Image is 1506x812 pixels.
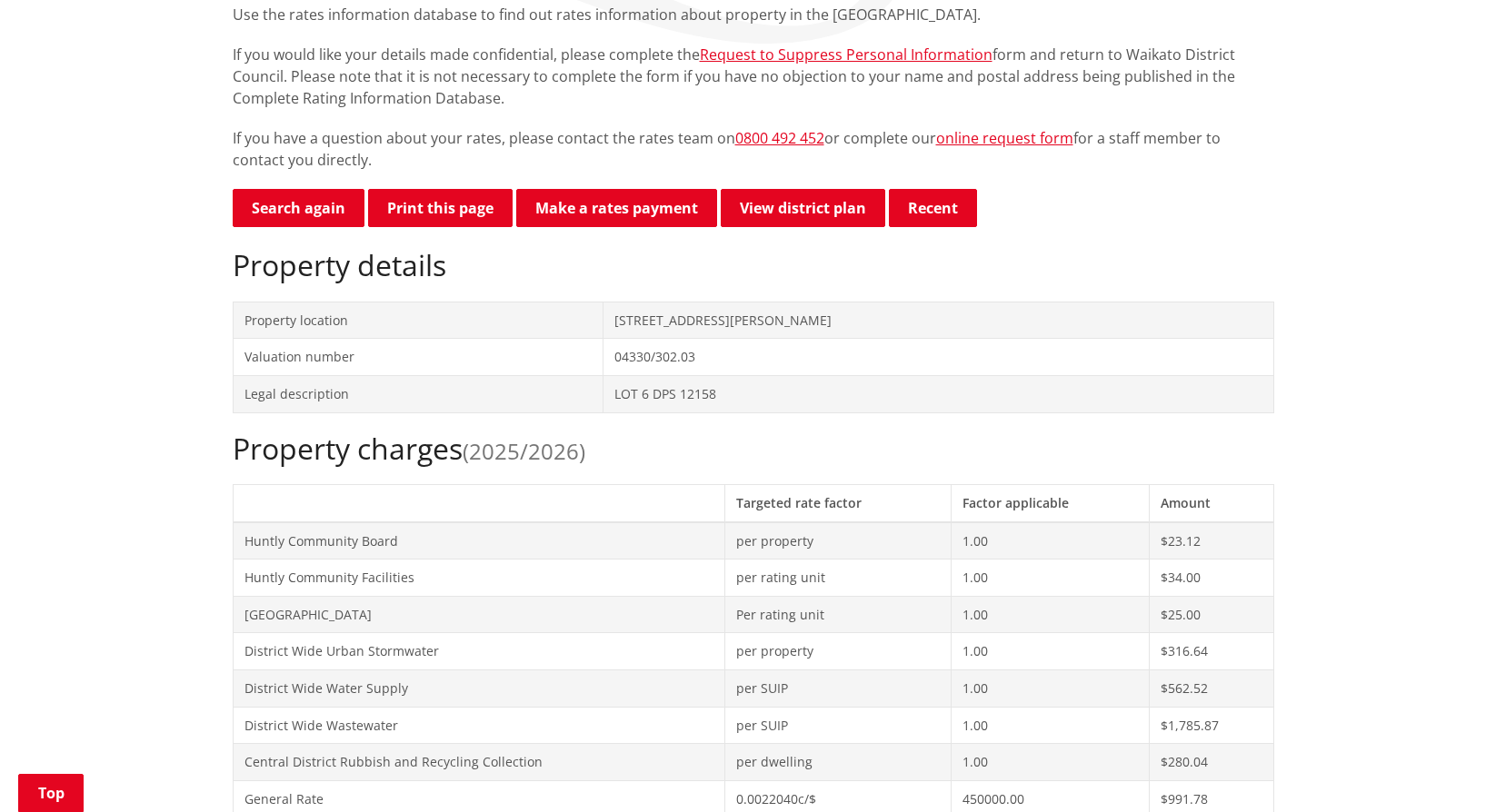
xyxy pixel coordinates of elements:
[724,669,952,707] td: per SUIP
[1150,707,1273,744] td: $1,785.87
[724,633,952,670] td: per property
[233,302,603,339] td: Property location
[721,189,885,227] a: View district plan
[1422,736,1488,801] iframe: Messenger Launcher
[952,522,1150,559] td: 1.00
[233,127,1274,171] p: If you have a question about your rates, please contact the rates team on or complete our for a s...
[735,128,824,148] a: 0800 492 452
[233,522,724,559] td: Huntly Community Board
[724,559,952,597] td: per rating unit
[889,189,977,227] button: Recent
[952,559,1150,597] td: 1.00
[463,436,585,466] span: (2025/2026)
[724,707,952,744] td: per SUIP
[936,128,1073,148] a: online request form
[700,45,992,64] a: Request to Suppress Personal Information
[724,596,952,633] td: Per rating unit
[952,633,1150,670] td: 1.00
[233,4,1274,25] p: Use the rates information database to find out rates information about property in the [GEOGRAPHI...
[233,744,724,781] td: Central District Rubbish and Recycling Collection
[603,302,1273,339] td: [STREET_ADDRESS][PERSON_NAME]
[233,707,724,744] td: District Wide Wastewater
[233,44,1274,109] p: If you would like your details made confidential, please complete the form and return to Waikato ...
[724,744,952,781] td: per dwelling
[1150,633,1273,670] td: $316.64
[603,339,1273,376] td: 04330/302.03
[18,774,84,812] a: Top
[724,484,952,521] th: Targeted rate factor
[952,669,1150,707] td: 1.00
[1150,744,1273,781] td: $280.04
[603,375,1273,412] td: LOT 6 DPS 12158
[233,596,724,633] td: [GEOGRAPHIC_DATA]
[233,633,724,670] td: District Wide Urban Stormwater
[1150,522,1273,559] td: $23.12
[952,484,1150,521] th: Factor applicable
[952,744,1150,781] td: 1.00
[233,559,724,597] td: Huntly Community Facilities
[233,375,603,412] td: Legal description
[368,189,513,227] button: Print this page
[233,431,1274,466] h2: Property charges
[724,522,952,559] td: per property
[233,669,724,707] td: District Wide Water Supply
[1150,596,1273,633] td: $25.00
[1150,484,1273,521] th: Amount
[233,189,364,227] a: Search again
[233,339,603,376] td: Valuation number
[233,248,1274,282] h2: Property details
[516,189,717,227] a: Make a rates payment
[952,596,1150,633] td: 1.00
[1150,559,1273,597] td: $34.00
[1150,669,1273,707] td: $562.52
[952,707,1150,744] td: 1.00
